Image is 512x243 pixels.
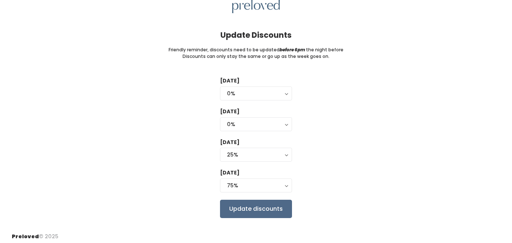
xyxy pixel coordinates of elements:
button: 0% [220,117,292,131]
label: [DATE] [220,77,239,85]
h4: Update Discounts [220,31,292,39]
i: before 6pm [280,47,305,53]
small: Discounts can only stay the same or go up as the week goes on. [183,53,329,60]
div: 75% [227,181,285,189]
button: 75% [220,178,292,192]
label: [DATE] [220,169,239,177]
button: 0% [220,86,292,100]
button: 25% [220,148,292,162]
div: 25% [227,151,285,159]
small: Friendly reminder, discounts need to be updated the night before [169,47,343,53]
div: © 2025 [12,227,58,240]
div: 0% [227,89,285,97]
label: [DATE] [220,139,239,146]
span: Preloved [12,233,39,240]
div: 0% [227,120,285,128]
input: Update discounts [220,200,292,218]
label: [DATE] [220,108,239,115]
